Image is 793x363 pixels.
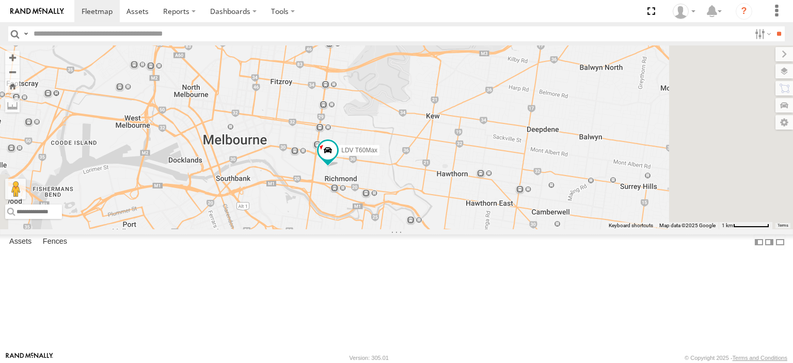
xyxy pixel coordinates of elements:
[778,223,788,227] a: Terms
[733,355,787,361] a: Terms and Conditions
[736,3,752,20] i: ?
[5,179,26,199] button: Drag Pegman onto the map to open Street View
[764,234,774,249] label: Dock Summary Table to the Right
[754,234,764,249] label: Dock Summary Table to the Left
[669,4,699,19] div: Shaun Desmond
[350,355,389,361] div: Version: 305.01
[341,147,377,154] span: LDV T60Max
[722,223,733,228] span: 1 km
[5,65,20,79] button: Zoom out
[685,355,787,361] div: © Copyright 2025 -
[751,26,773,41] label: Search Filter Options
[5,98,20,113] label: Measure
[775,115,793,130] label: Map Settings
[38,235,72,249] label: Fences
[609,222,653,229] button: Keyboard shortcuts
[775,234,785,249] label: Hide Summary Table
[4,235,37,249] label: Assets
[5,79,20,93] button: Zoom Home
[659,223,716,228] span: Map data ©2025 Google
[6,353,53,363] a: Visit our Website
[22,26,30,41] label: Search Query
[719,222,772,229] button: Map Scale: 1 km per 66 pixels
[10,8,64,15] img: rand-logo.svg
[5,51,20,65] button: Zoom in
